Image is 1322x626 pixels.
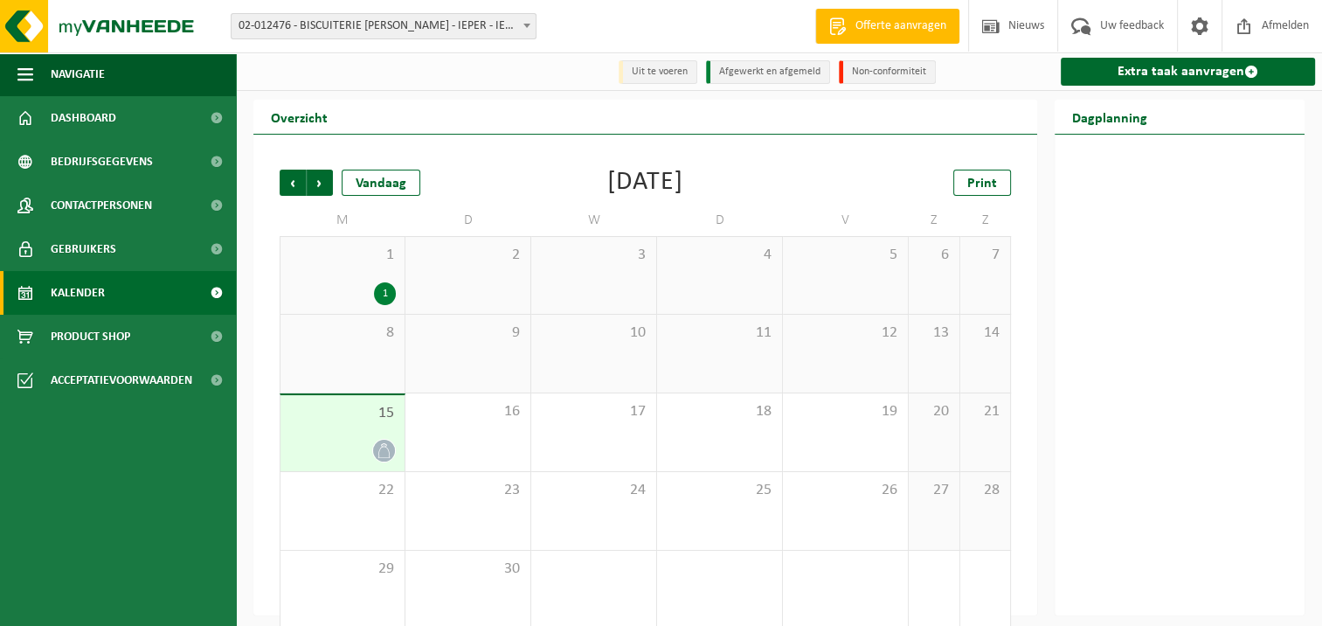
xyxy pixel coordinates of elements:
[839,60,936,84] li: Non-conformiteit
[289,246,396,265] span: 1
[51,184,152,227] span: Contactpersonen
[792,246,899,265] span: 5
[917,402,951,421] span: 20
[51,315,130,358] span: Product Shop
[706,60,830,84] li: Afgewerkt en afgemeld
[51,140,153,184] span: Bedrijfsgegevens
[1061,58,1315,86] a: Extra taak aanvragen
[619,60,697,84] li: Uit te voeren
[792,323,899,343] span: 12
[969,402,1002,421] span: 21
[540,481,647,500] span: 24
[815,9,959,44] a: Offerte aanvragen
[51,52,105,96] span: Navigatie
[1055,100,1165,134] h2: Dagplanning
[666,323,773,343] span: 11
[374,282,396,305] div: 1
[540,402,647,421] span: 17
[540,246,647,265] span: 3
[783,205,909,236] td: V
[414,323,522,343] span: 9
[289,481,396,500] span: 22
[414,560,522,579] span: 30
[851,17,951,35] span: Offerte aanvragen
[414,246,522,265] span: 2
[289,323,396,343] span: 8
[969,481,1002,500] span: 28
[967,177,997,191] span: Print
[280,170,306,196] span: Vorige
[917,323,951,343] span: 13
[540,323,647,343] span: 10
[280,205,405,236] td: M
[253,100,345,134] h2: Overzicht
[607,170,683,196] div: [DATE]
[792,481,899,500] span: 26
[666,402,773,421] span: 18
[531,205,657,236] td: W
[917,481,951,500] span: 27
[51,358,192,402] span: Acceptatievoorwaarden
[960,205,1012,236] td: Z
[307,170,333,196] span: Volgende
[666,481,773,500] span: 25
[414,481,522,500] span: 23
[969,323,1002,343] span: 14
[917,246,951,265] span: 6
[414,402,522,421] span: 16
[969,246,1002,265] span: 7
[666,246,773,265] span: 4
[342,170,420,196] div: Vandaag
[232,14,536,38] span: 02-012476 - BISCUITERIE JULES DESTROOPER - IEPER - IEPER
[51,271,105,315] span: Kalender
[953,170,1011,196] a: Print
[289,560,396,579] span: 29
[792,402,899,421] span: 19
[51,96,116,140] span: Dashboard
[51,227,116,271] span: Gebruikers
[405,205,531,236] td: D
[289,404,396,423] span: 15
[231,13,536,39] span: 02-012476 - BISCUITERIE JULES DESTROOPER - IEPER - IEPER
[657,205,783,236] td: D
[909,205,960,236] td: Z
